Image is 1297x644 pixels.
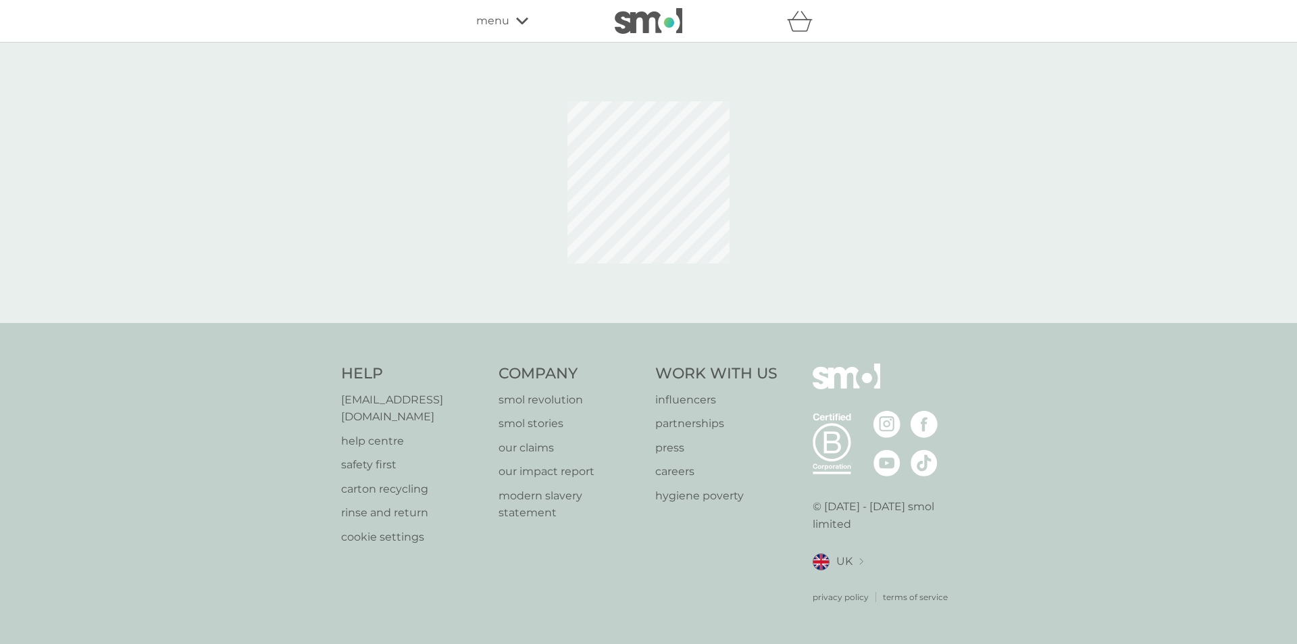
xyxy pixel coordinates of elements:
a: [EMAIL_ADDRESS][DOMAIN_NAME] [341,391,485,426]
img: visit the smol Tiktok page [911,449,938,476]
span: menu [476,12,509,30]
span: UK [836,553,853,570]
img: visit the smol Instagram page [873,411,900,438]
a: cookie settings [341,528,485,546]
a: carton recycling [341,480,485,498]
p: © [DATE] - [DATE] smol limited [813,498,957,532]
a: terms of service [883,591,948,603]
img: select a new location [859,558,863,566]
a: hygiene poverty [655,487,778,505]
a: modern slavery statement [499,487,642,522]
a: safety first [341,456,485,474]
a: press [655,439,778,457]
img: visit the smol Facebook page [911,411,938,438]
h4: Work With Us [655,364,778,385]
a: partnerships [655,415,778,432]
a: influencers [655,391,778,409]
div: basket [787,7,821,34]
h4: Help [341,364,485,385]
a: privacy policy [813,591,869,603]
a: help centre [341,432,485,450]
a: careers [655,463,778,480]
img: smol [615,8,682,34]
img: visit the smol Youtube page [873,449,900,476]
a: smol stories [499,415,642,432]
a: our claims [499,439,642,457]
a: smol revolution [499,391,642,409]
a: rinse and return [341,504,485,522]
h4: Company [499,364,642,385]
img: smol [813,364,880,410]
img: UK flag [813,553,830,570]
a: our impact report [499,463,642,480]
